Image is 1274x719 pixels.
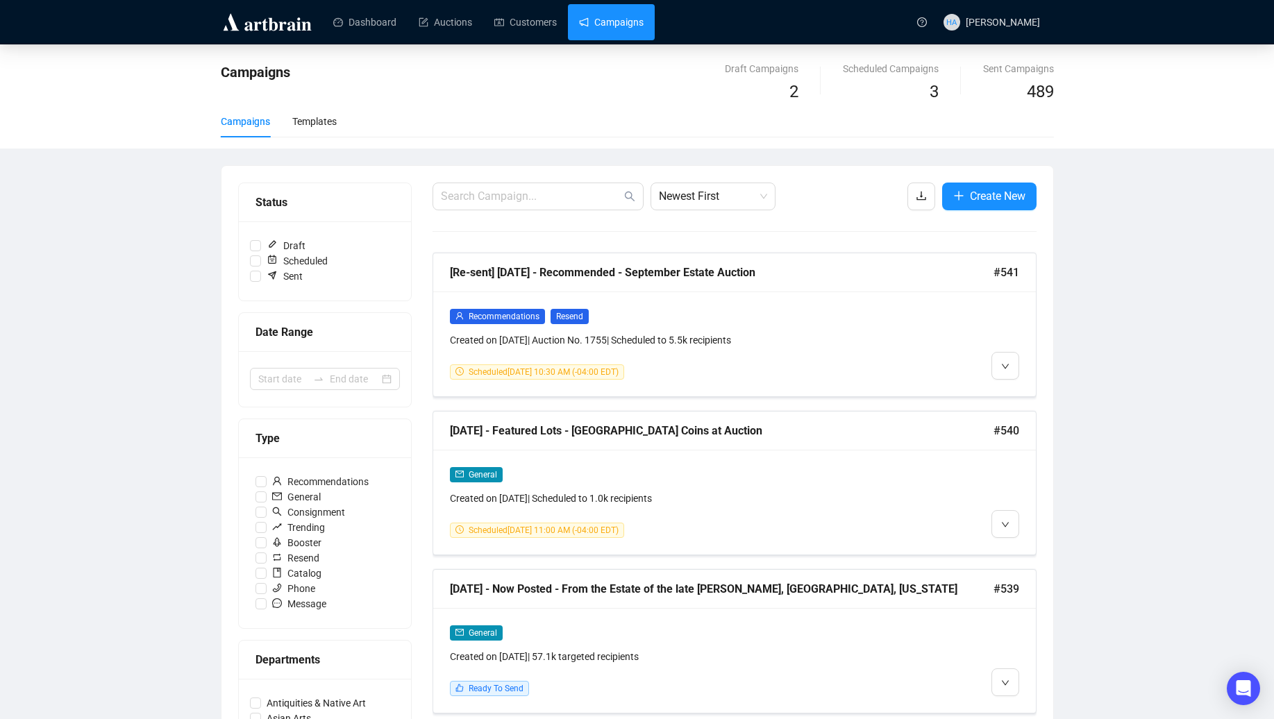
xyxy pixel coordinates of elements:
div: Type [255,430,394,447]
span: search [272,507,282,516]
a: [DATE] - Now Posted - From the Estate of the late [PERSON_NAME], [GEOGRAPHIC_DATA], [US_STATE]#53... [433,569,1037,713]
div: Created on [DATE] | 57.1k targeted recipients [450,649,875,664]
span: Newest First [659,183,767,210]
span: Campaigns [221,64,290,81]
span: swap-right [313,373,324,384]
span: Scheduled [261,253,333,269]
span: 2 [789,82,798,101]
button: Create New [942,183,1037,210]
span: Booster [267,535,327,550]
span: mail [455,470,464,478]
span: Create New [970,187,1025,205]
div: Open Intercom Messenger [1227,672,1260,705]
input: Start date [258,371,308,387]
span: search [624,191,635,202]
span: down [1001,362,1009,371]
span: mail [272,491,282,501]
span: message [272,598,282,608]
span: Phone [267,581,321,596]
span: 3 [930,82,939,101]
span: Consignment [267,505,351,520]
div: Departments [255,651,394,668]
div: Templates [292,114,337,129]
span: Trending [267,520,330,535]
div: Campaigns [221,114,270,129]
span: retweet [272,552,282,562]
div: [DATE] - Now Posted - From the Estate of the late [PERSON_NAME], [GEOGRAPHIC_DATA], [US_STATE] [450,580,994,598]
a: [DATE] - Featured Lots - [GEOGRAPHIC_DATA] Coins at Auction#540mailGeneralCreated on [DATE]| Sche... [433,411,1037,555]
span: [PERSON_NAME] [966,17,1040,28]
a: [Re-sent] [DATE] - Recommended - September Estate Auction#541userRecommendationsResendCreated on ... [433,253,1037,397]
span: book [272,568,282,577]
input: End date [330,371,379,387]
span: clock-circle [455,367,464,375]
span: Draft [261,238,311,253]
span: Resend [551,309,589,324]
img: logo [221,11,314,33]
span: Scheduled [DATE] 11:00 AM (-04:00 EDT) [469,525,619,535]
span: rocket [272,537,282,547]
div: Status [255,194,394,211]
a: Dashboard [333,4,396,40]
span: Recommendations [267,474,374,489]
span: user [455,312,464,320]
span: question-circle [917,17,927,27]
span: user [272,476,282,486]
a: Customers [494,4,557,40]
div: Created on [DATE] | Scheduled to 1.0k recipients [450,491,875,506]
span: to [313,373,324,384]
span: down [1001,679,1009,687]
span: Ready To Send [469,684,523,693]
span: #539 [994,580,1019,598]
span: clock-circle [455,525,464,534]
div: Date Range [255,323,394,341]
span: download [916,190,927,201]
span: like [455,684,464,692]
input: Search Campaign... [441,188,621,205]
div: Draft Campaigns [725,61,798,76]
span: Scheduled [DATE] 10:30 AM (-04:00 EDT) [469,367,619,377]
div: [DATE] - Featured Lots - [GEOGRAPHIC_DATA] Coins at Auction [450,422,994,439]
span: Sent [261,269,308,284]
span: down [1001,521,1009,529]
a: Campaigns [579,4,644,40]
span: General [267,489,326,505]
span: plus [953,190,964,201]
a: Auctions [419,4,472,40]
span: Catalog [267,566,327,581]
span: HA [946,16,957,28]
span: phone [272,583,282,593]
span: Message [267,596,332,611]
span: Antiquities & Native Art [261,695,371,711]
span: #540 [994,422,1019,439]
span: General [469,470,497,480]
div: [Re-sent] [DATE] - Recommended - September Estate Auction [450,264,994,281]
span: 489 [1027,82,1054,101]
span: mail [455,628,464,636]
span: rise [272,522,282,532]
span: #541 [994,264,1019,281]
span: Recommendations [469,312,539,321]
div: Scheduled Campaigns [843,61,939,76]
div: Created on [DATE] | Auction No. 1755 | Scheduled to 5.5k recipients [450,332,875,348]
div: Sent Campaigns [983,61,1054,76]
span: General [469,628,497,638]
span: Resend [267,550,325,566]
